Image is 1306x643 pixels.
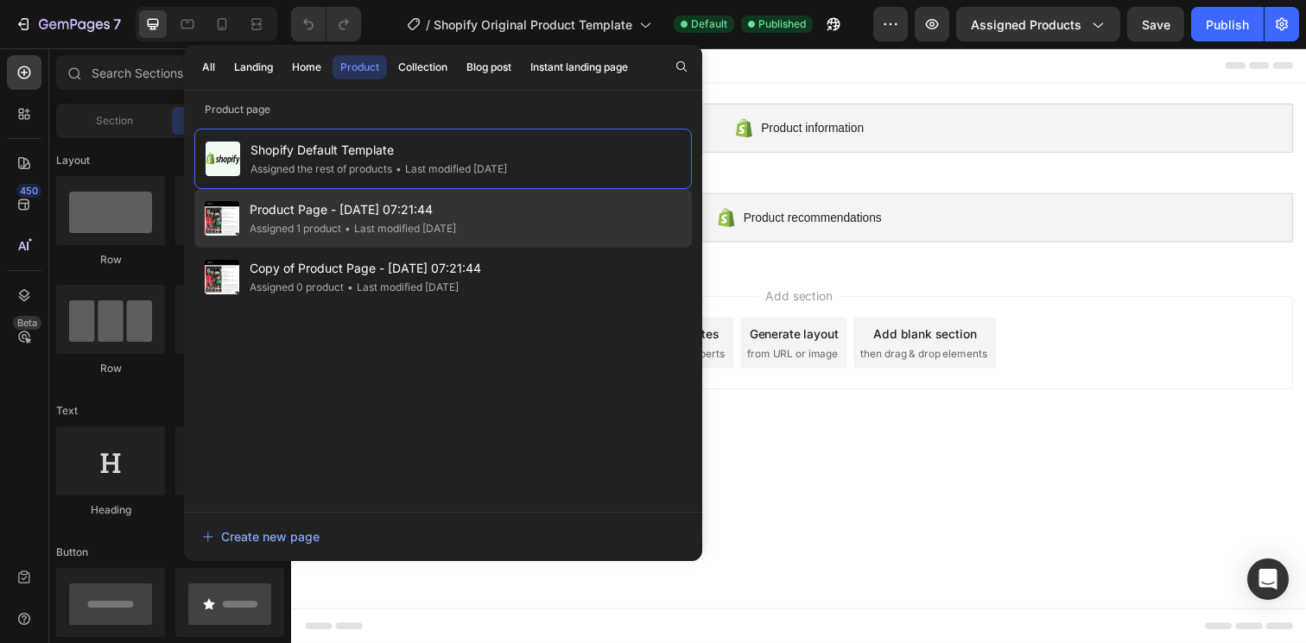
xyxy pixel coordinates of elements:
[13,316,41,330] div: Beta
[226,55,281,79] button: Landing
[530,60,628,75] div: Instant landing page
[292,60,321,75] div: Home
[333,282,437,300] div: Choose templates
[345,222,351,235] span: •
[956,7,1120,41] button: Assigned Products
[16,184,41,198] div: 450
[56,252,165,268] div: Row
[96,113,133,129] span: Section
[202,60,215,75] div: All
[581,304,710,319] span: then drag & drop elements
[234,60,273,75] div: Landing
[250,220,341,237] div: Assigned 1 product
[250,161,392,178] div: Assigned the rest of products
[184,101,702,118] p: Product page
[523,55,636,79] button: Instant landing page
[113,14,121,35] p: 7
[344,279,459,296] div: Last modified [DATE]
[56,403,78,419] span: Text
[758,16,806,32] span: Published
[434,16,632,34] span: Shopify Original Product Template
[479,71,584,91] span: Product information
[478,243,560,262] span: Add section
[466,304,558,319] span: from URL or image
[390,55,455,79] button: Collection
[1206,16,1249,34] div: Publish
[291,7,361,41] div: Undo/Redo
[175,502,284,518] div: Text Block
[426,16,430,34] span: /
[194,55,223,79] button: All
[347,281,353,293] span: •
[468,282,559,300] div: Generate layout
[461,162,602,183] span: Product recommendations
[1191,7,1264,41] button: Publish
[250,279,344,296] div: Assigned 0 product
[398,60,447,75] div: Collection
[291,48,1306,643] iframe: Design area
[340,60,379,75] div: Product
[1142,17,1170,32] span: Save
[56,153,90,168] span: Layout
[250,258,481,279] span: Copy of Product Page - [DATE] 07:21:44
[175,252,284,268] div: Row
[341,220,456,237] div: Last modified [DATE]
[333,55,387,79] button: Product
[284,55,329,79] button: Home
[56,502,165,518] div: Heading
[250,140,507,161] span: Shopify Default Template
[175,361,284,376] div: Row
[56,361,165,376] div: Row
[971,16,1081,34] span: Assigned Products
[324,304,442,319] span: inspired by CRO experts
[7,7,129,41] button: 7
[1247,558,1289,600] div: Open Intercom Messenger
[466,60,511,75] div: Blog post
[594,282,700,300] div: Add blank section
[691,16,727,32] span: Default
[392,161,507,178] div: Last modified [DATE]
[56,55,284,90] input: Search Sections & Elements
[201,520,685,554] button: Create new page
[1127,7,1184,41] button: Save
[459,55,519,79] button: Blog post
[250,199,456,220] span: Product Page - [DATE] 07:21:44
[56,545,88,560] span: Button
[202,527,320,545] div: Create new page
[396,162,402,175] span: •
